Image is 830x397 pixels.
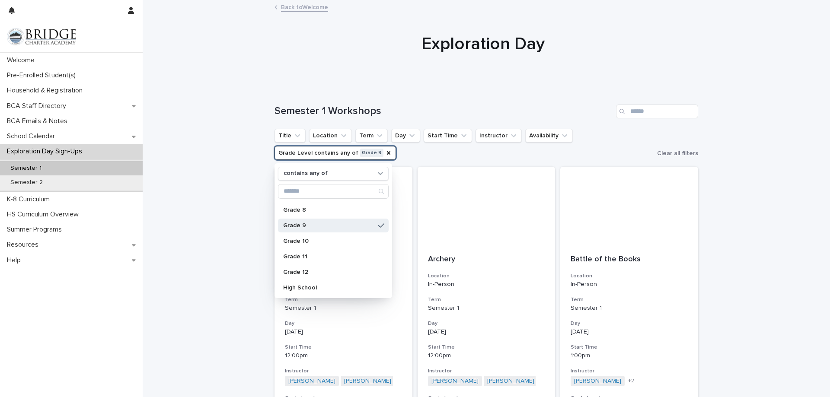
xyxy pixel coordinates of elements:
[3,117,74,125] p: BCA Emails & Notes
[283,285,375,291] p: High School
[3,225,69,234] p: Summer Programs
[281,2,328,12] a: Back toWelcome
[657,150,698,156] span: Clear all filters
[3,56,41,64] p: Welcome
[285,296,402,303] h3: Term
[571,352,688,359] p: 1:00pm
[571,296,688,303] h3: Term
[3,86,89,95] p: Household & Registration
[571,328,688,336] p: [DATE]
[428,352,545,359] p: 12:00pm
[3,241,45,249] p: Resources
[284,170,328,177] p: contains any of
[3,71,83,79] p: Pre-Enrolled Student(s)
[3,147,89,156] p: Exploration Day Sign-Ups
[428,255,545,264] p: Archery
[3,210,86,219] p: HS Curriculum Overview
[288,378,335,385] a: [PERSON_NAME]
[487,378,534,385] a: [PERSON_NAME]
[428,273,545,279] h3: Location
[278,184,388,198] input: Search
[654,147,698,160] button: Clear all filters
[428,320,545,327] h3: Day
[285,368,402,375] h3: Instructor
[428,281,545,288] p: In-Person
[309,129,352,143] button: Location
[428,328,545,336] p: [DATE]
[285,344,402,351] h3: Start Time
[278,184,389,199] div: Search
[476,129,522,143] button: Instructor
[628,378,634,384] span: + 2
[3,165,48,172] p: Semester 1
[285,328,402,336] p: [DATE]
[571,368,688,375] h3: Instructor
[283,222,375,229] p: Grade 9
[355,129,388,143] button: Term
[283,269,375,275] p: Grade 12
[391,129,420,143] button: Day
[428,368,545,375] h3: Instructor
[285,320,402,327] h3: Day
[571,273,688,279] h3: Location
[428,344,545,351] h3: Start Time
[283,254,375,260] p: Grade 11
[431,378,479,385] a: [PERSON_NAME]
[571,255,688,264] p: Battle of the Books
[283,207,375,213] p: Grade 8
[275,146,396,160] button: Grade Level
[3,132,62,140] p: School Calendar
[275,105,613,118] h1: Semester 1 Workshops
[571,305,688,312] p: Semester 1
[616,105,698,118] input: Search
[424,129,472,143] button: Start Time
[285,305,402,312] p: Semester 1
[285,352,402,359] p: 12:00pm
[3,102,73,110] p: BCA Staff Directory
[428,305,545,312] p: Semester 1
[571,320,688,327] h3: Day
[271,34,695,54] h1: Exploration Day
[3,179,50,186] p: Semester 2
[428,296,545,303] h3: Term
[283,238,375,244] p: Grade 10
[574,378,621,385] a: [PERSON_NAME]
[7,28,76,45] img: V1C1m3IdTEidaUdm9Hs0
[525,129,573,143] button: Availability
[571,281,688,288] p: In-Person
[571,344,688,351] h3: Start Time
[3,256,28,264] p: Help
[275,129,306,143] button: Title
[3,195,57,203] p: K-8 Curriculum
[344,378,391,385] a: [PERSON_NAME]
